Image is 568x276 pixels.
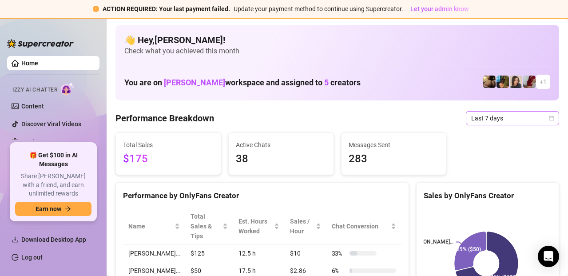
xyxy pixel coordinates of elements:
[407,4,472,14] button: Let your admin know
[123,151,214,168] span: $175
[123,140,214,150] span: Total Sales
[410,5,469,12] span: Let your admin know
[103,5,230,12] strong: ACTION REQUIRED: Your last payment failed.
[93,6,99,12] span: exclamation-circle
[409,239,453,245] text: [PERSON_NAME]…
[349,140,439,150] span: Messages Sent
[191,212,221,241] span: Total Sales & Tips
[185,245,233,262] td: $125
[123,208,185,245] th: Name
[124,78,361,88] h1: You are on workspace and assigned to creators
[483,76,496,88] img: Peachy
[290,216,314,236] span: Sales / Hour
[21,236,86,243] span: Download Desktop App
[233,245,285,262] td: 12.5 h
[123,190,401,202] div: Performance by OnlyFans Creator
[12,86,57,94] span: Izzy AI Chatter
[7,39,74,48] img: logo-BBDzfeDw.svg
[238,216,272,236] div: Est. Hours Worked
[285,208,326,245] th: Sales / Hour
[424,190,552,202] div: Sales by OnlyFans Creator
[332,221,389,231] span: Chat Conversion
[12,236,19,243] span: download
[21,254,43,261] a: Log out
[21,103,44,110] a: Content
[36,205,61,212] span: Earn now
[185,208,233,245] th: Total Sales & Tips
[15,172,91,198] span: Share [PERSON_NAME] with a friend, and earn unlimited rewards
[540,77,547,87] span: + 1
[115,112,214,124] h4: Performance Breakdown
[332,266,346,276] span: 6 %
[285,245,326,262] td: $10
[324,78,329,87] span: 5
[65,206,71,212] span: arrow-right
[549,116,554,121] span: calendar
[164,78,225,87] span: [PERSON_NAME]
[510,76,522,88] img: Nina
[124,34,550,46] h4: 👋 Hey, [PERSON_NAME] !
[234,5,403,12] span: Update your payment method to continue using Supercreator.
[538,246,559,267] div: Open Intercom Messenger
[326,208,401,245] th: Chat Conversion
[523,76,536,88] img: Esme
[471,112,554,125] span: Last 7 days
[123,245,185,262] td: [PERSON_NAME]…
[236,140,326,150] span: Active Chats
[15,202,91,216] button: Earn nowarrow-right
[21,60,38,67] a: Home
[21,138,45,145] a: Settings
[332,248,346,258] span: 33 %
[497,76,509,88] img: Milly
[124,46,550,56] span: Check what you achieved this month
[236,151,326,168] span: 38
[349,151,439,168] span: 283
[21,120,81,128] a: Discover Viral Videos
[128,221,173,231] span: Name
[15,151,91,168] span: 🎁 Get $100 in AI Messages
[61,82,75,95] img: AI Chatter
